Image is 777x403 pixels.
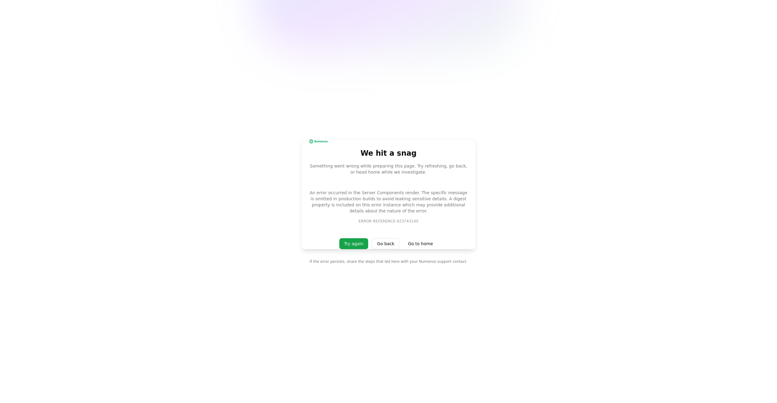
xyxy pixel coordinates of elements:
[403,238,438,249] a: Go to home
[309,139,328,144] img: Numenos
[309,190,468,214] p: An error occurred in the Server Components render. The specific message is omitted in production ...
[339,238,368,249] button: Try again
[372,238,399,249] button: Go back
[309,163,468,175] div: Something went wrong while preparing this page. Try refreshing, go back, or head home while we in...
[309,219,468,224] p: Error reference: 923743140
[309,148,468,158] div: We hit a snag
[310,259,467,264] p: If the error persists, share the steps that led here with your Numenos support contact.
